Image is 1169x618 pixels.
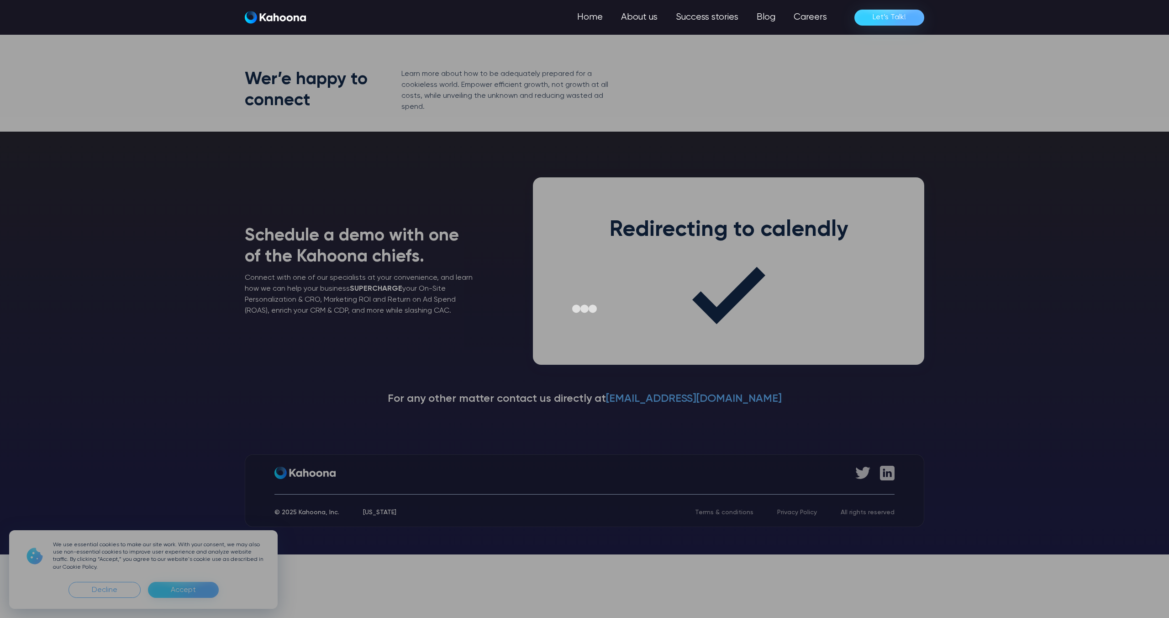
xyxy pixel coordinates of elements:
[667,8,748,27] a: Success stories
[873,10,906,25] div: Let’s Talk!
[612,8,667,27] a: About us
[245,11,306,24] img: Kahoona logo white
[854,10,924,26] a: Let’s Talk!
[748,8,785,27] a: Blog
[785,8,836,27] a: Careers
[356,149,813,469] iframe: Select a Date & Time - Calendly
[568,8,612,27] a: Home
[245,11,306,24] a: home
